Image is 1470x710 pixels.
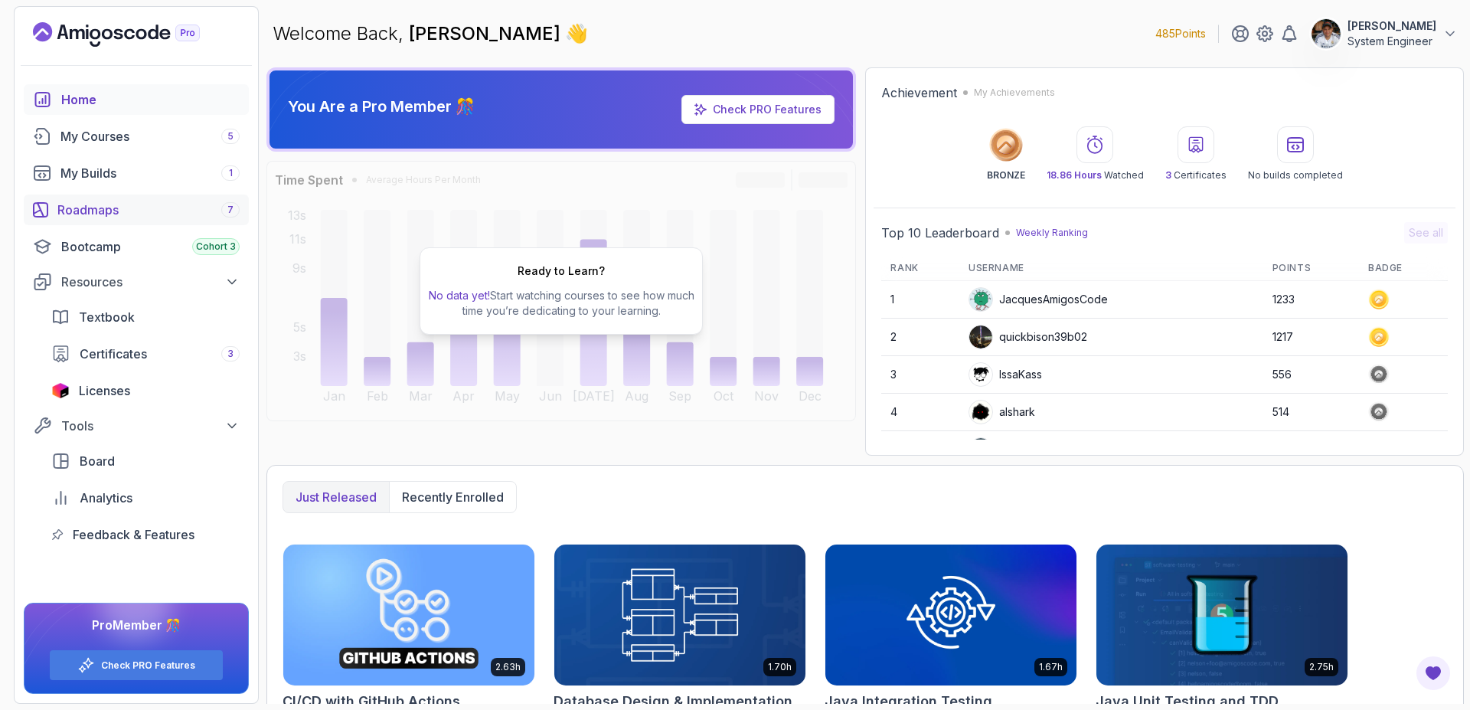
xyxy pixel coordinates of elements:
[969,287,1108,312] div: JacquesAmigosCode
[61,90,240,109] div: Home
[969,400,1035,424] div: alshark
[73,525,194,544] span: Feedback & Features
[227,130,234,142] span: 5
[24,121,249,152] a: courses
[79,381,130,400] span: Licenses
[881,83,957,102] h2: Achievement
[61,237,240,256] div: Bootcamp
[881,281,959,319] td: 1
[1359,256,1448,281] th: Badge
[24,84,249,115] a: home
[565,21,588,46] span: 👋
[57,201,240,219] div: Roadmaps
[409,22,565,44] span: [PERSON_NAME]
[229,167,233,179] span: 1
[61,273,240,291] div: Resources
[825,545,1076,685] img: Java Integration Testing card
[1263,256,1359,281] th: Points
[1311,18,1458,49] button: user profile image[PERSON_NAME]System Engineer
[101,659,195,672] a: Check PRO Features
[61,417,240,435] div: Tools
[288,96,475,117] p: You Are a Pro Member 🎊
[227,204,234,216] span: 7
[402,488,504,506] p: Recently enrolled
[554,545,805,685] img: Database Design & Implementation card
[426,288,696,319] p: Start watching courses to see how much time you’re dedicating to your learning.
[24,231,249,262] a: bootcamp
[969,362,1042,387] div: IssaKass
[1039,661,1063,673] p: 1.67h
[881,224,999,242] h2: Top 10 Leaderboard
[959,256,1263,281] th: Username
[1096,545,1347,685] img: Java Unit Testing and TDD card
[1404,222,1448,244] button: See all
[881,356,959,394] td: 3
[713,103,822,116] a: Check PRO Features
[51,383,70,398] img: jetbrains icon
[24,158,249,188] a: builds
[80,452,115,470] span: Board
[42,375,249,406] a: licenses
[42,339,249,369] a: certificates
[273,21,588,46] p: Welcome Back,
[969,401,992,424] img: user profile image
[681,95,835,124] a: Check PRO Features
[1263,319,1359,356] td: 1217
[1155,26,1206,41] p: 485 Points
[969,363,992,386] img: user profile image
[969,288,992,311] img: default monster avatar
[974,87,1055,99] p: My Achievements
[881,256,959,281] th: Rank
[33,22,235,47] a: Landing page
[1312,19,1341,48] img: user profile image
[1263,356,1359,394] td: 556
[80,345,147,363] span: Certificates
[1165,169,1171,181] span: 3
[227,348,234,360] span: 3
[1263,394,1359,431] td: 514
[42,446,249,476] a: board
[389,482,516,512] button: Recently enrolled
[1347,34,1436,49] p: System Engineer
[296,488,377,506] p: Just released
[42,302,249,332] a: textbook
[1347,18,1436,34] p: [PERSON_NAME]
[881,394,959,431] td: 4
[969,438,992,461] img: user profile image
[969,325,1087,349] div: quickbison39b02
[60,164,240,182] div: My Builds
[1415,655,1452,692] button: Open Feedback Button
[1248,169,1343,182] p: No builds completed
[1263,281,1359,319] td: 1233
[1047,169,1144,182] p: Watched
[1016,227,1088,239] p: Weekly Ranking
[196,240,236,253] span: Cohort 3
[42,483,249,513] a: analytics
[24,268,249,296] button: Resources
[49,649,224,681] button: Check PRO Features
[768,661,792,673] p: 1.70h
[969,437,1055,462] div: Apply5489
[518,263,605,279] h2: Ready to Learn?
[881,431,959,469] td: 5
[969,326,992,348] img: user profile image
[1165,169,1227,182] p: Certificates
[429,289,490,302] span: No data yet!
[80,489,132,507] span: Analytics
[60,127,240,146] div: My Courses
[1047,169,1102,181] span: 18.86 Hours
[24,412,249,440] button: Tools
[79,308,135,326] span: Textbook
[24,195,249,225] a: roadmaps
[881,319,959,356] td: 2
[987,169,1025,182] p: BRONZE
[283,545,534,685] img: CI/CD with GitHub Actions card
[283,482,389,512] button: Just released
[42,519,249,550] a: feedback
[1309,661,1334,673] p: 2.75h
[1263,431,1359,469] td: 417
[495,661,521,673] p: 2.63h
